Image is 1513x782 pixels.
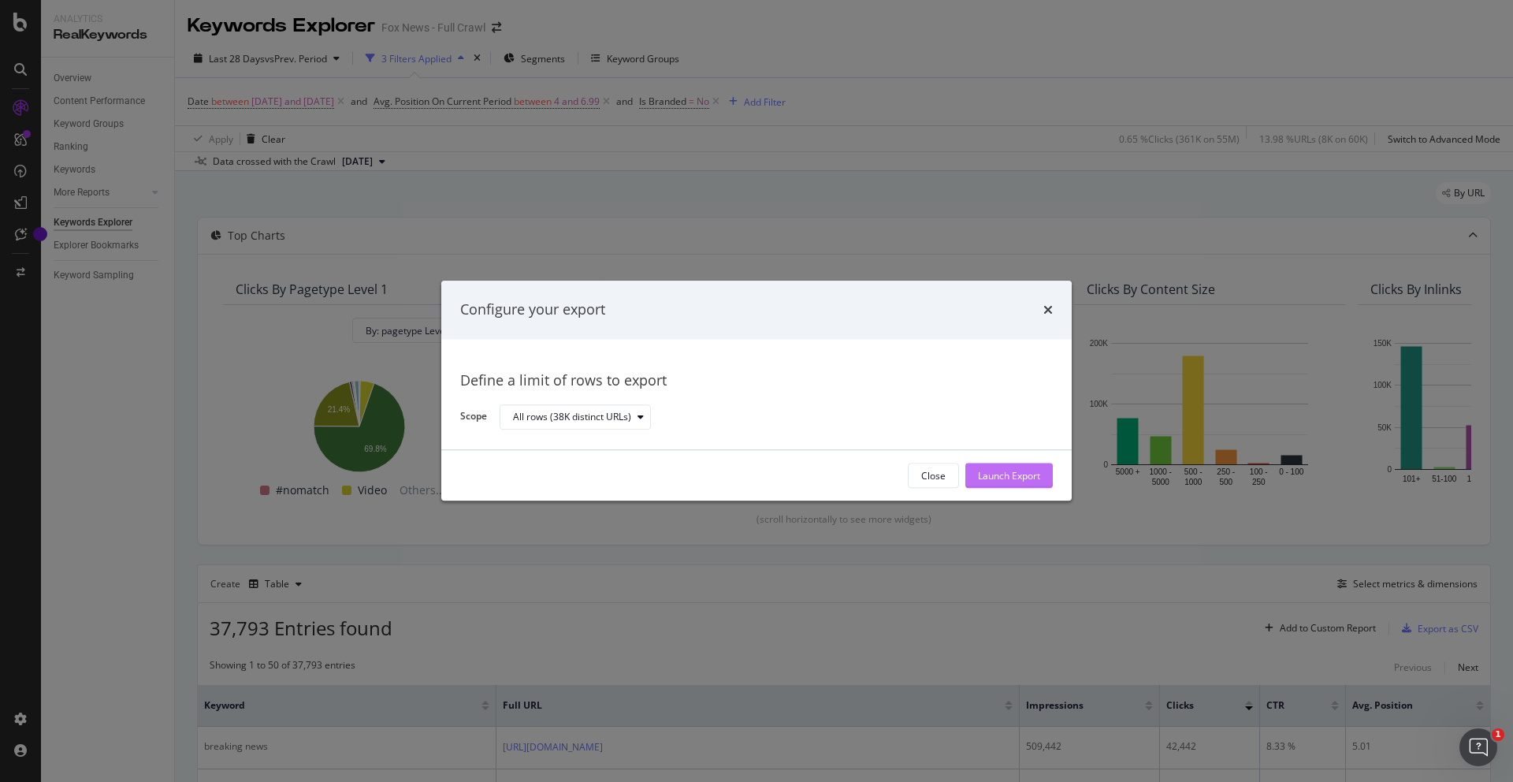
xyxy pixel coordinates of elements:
[978,469,1040,482] div: Launch Export
[921,469,946,482] div: Close
[460,300,605,320] div: Configure your export
[908,464,959,489] button: Close
[1043,300,1053,320] div: times
[441,281,1072,501] div: modal
[500,404,651,430] button: All rows (38K distinct URLs)
[460,371,1053,391] div: Define a limit of rows to export
[513,412,631,422] div: All rows (38K distinct URLs)
[460,410,487,427] label: Scope
[965,464,1053,489] button: Launch Export
[1492,728,1504,741] span: 1
[1459,728,1497,766] iframe: Intercom live chat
